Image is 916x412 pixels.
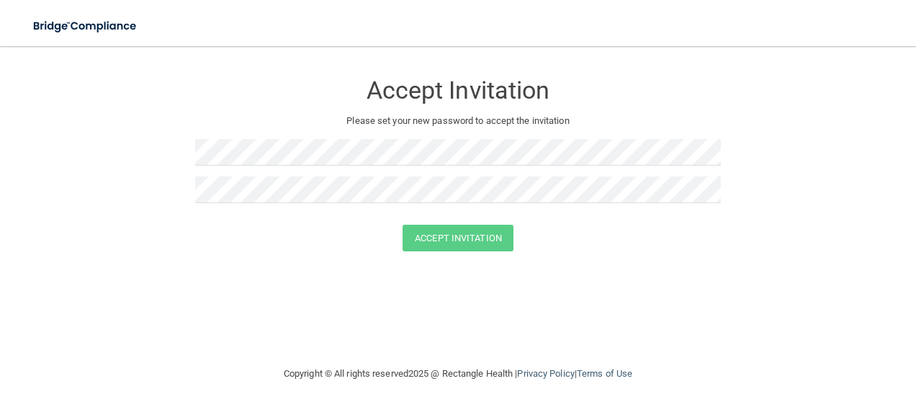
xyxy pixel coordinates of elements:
[403,225,513,251] button: Accept Invitation
[206,112,710,130] p: Please set your new password to accept the invitation
[195,351,721,397] div: Copyright © All rights reserved 2025 @ Rectangle Health | |
[22,12,150,41] img: bridge_compliance_login_screen.278c3ca4.svg
[577,368,632,379] a: Terms of Use
[517,368,574,379] a: Privacy Policy
[195,77,721,104] h3: Accept Invitation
